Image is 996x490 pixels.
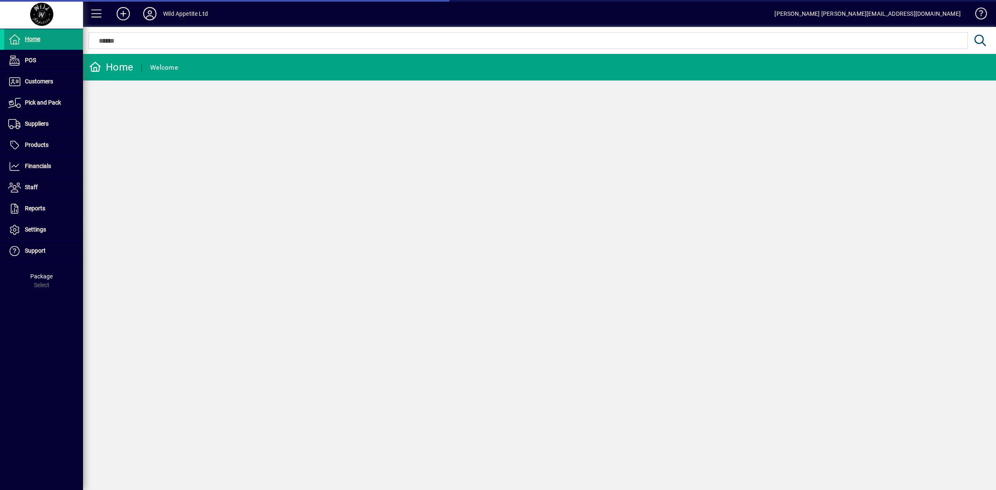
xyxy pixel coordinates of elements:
[110,6,137,21] button: Add
[4,219,83,240] a: Settings
[4,177,83,198] a: Staff
[25,205,45,212] span: Reports
[4,198,83,219] a: Reports
[4,241,83,261] a: Support
[774,7,961,20] div: [PERSON_NAME] [PERSON_NAME][EMAIL_ADDRESS][DOMAIN_NAME]
[150,61,178,74] div: Welcome
[163,7,208,20] div: Wild Appetite Ltd
[4,93,83,113] a: Pick and Pack
[4,114,83,134] a: Suppliers
[4,156,83,177] a: Financials
[25,163,51,169] span: Financials
[4,135,83,156] a: Products
[25,36,40,42] span: Home
[25,141,49,148] span: Products
[25,57,36,63] span: POS
[25,99,61,106] span: Pick and Pack
[25,120,49,127] span: Suppliers
[4,71,83,92] a: Customers
[89,61,133,74] div: Home
[4,50,83,71] a: POS
[25,78,53,85] span: Customers
[30,273,53,280] span: Package
[137,6,163,21] button: Profile
[25,247,46,254] span: Support
[969,2,986,29] a: Knowledge Base
[25,226,46,233] span: Settings
[25,184,38,190] span: Staff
